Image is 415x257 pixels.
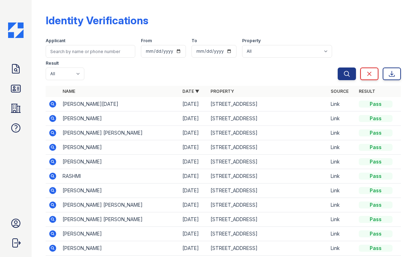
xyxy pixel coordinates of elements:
[180,198,208,212] td: [DATE]
[60,155,180,169] td: [PERSON_NAME]
[46,14,148,27] div: Identity Verifications
[328,184,356,198] td: Link
[208,212,328,227] td: [STREET_ADDRESS]
[208,155,328,169] td: [STREET_ADDRESS]
[208,140,328,155] td: [STREET_ADDRESS]
[180,97,208,111] td: [DATE]
[60,198,180,212] td: [PERSON_NAME] [PERSON_NAME]
[328,126,356,140] td: Link
[60,241,180,256] td: [PERSON_NAME]
[141,38,152,44] label: From
[359,115,393,122] div: Pass
[208,111,328,126] td: [STREET_ADDRESS]
[359,201,393,208] div: Pass
[331,89,349,94] a: Source
[8,23,24,38] img: CE_Icon_Blue-c292c112584629df590d857e76928e9f676e5b41ef8f769ba2f05ee15b207248.png
[359,216,393,223] div: Pass
[63,89,75,94] a: Name
[60,184,180,198] td: [PERSON_NAME]
[208,198,328,212] td: [STREET_ADDRESS]
[60,140,180,155] td: [PERSON_NAME]
[359,230,393,237] div: Pass
[60,169,180,184] td: RASHMI
[180,227,208,241] td: [DATE]
[328,140,356,155] td: Link
[328,198,356,212] td: Link
[180,155,208,169] td: [DATE]
[359,173,393,180] div: Pass
[359,101,393,108] div: Pass
[46,45,135,58] input: Search by name or phone number
[60,111,180,126] td: [PERSON_NAME]
[328,241,356,256] td: Link
[328,97,356,111] td: Link
[208,126,328,140] td: [STREET_ADDRESS]
[208,169,328,184] td: [STREET_ADDRESS]
[208,241,328,256] td: [STREET_ADDRESS]
[328,212,356,227] td: Link
[60,126,180,140] td: [PERSON_NAME] [PERSON_NAME]
[208,97,328,111] td: [STREET_ADDRESS]
[328,111,356,126] td: Link
[180,169,208,184] td: [DATE]
[208,227,328,241] td: [STREET_ADDRESS]
[60,227,180,241] td: [PERSON_NAME]
[180,212,208,227] td: [DATE]
[359,129,393,136] div: Pass
[46,60,59,66] label: Result
[328,155,356,169] td: Link
[328,227,356,241] td: Link
[328,169,356,184] td: Link
[46,38,65,44] label: Applicant
[180,111,208,126] td: [DATE]
[60,97,180,111] td: [PERSON_NAME][DATE]
[242,38,261,44] label: Property
[359,89,375,94] a: Result
[359,144,393,151] div: Pass
[210,89,234,94] a: Property
[60,212,180,227] td: [PERSON_NAME] [PERSON_NAME]
[180,140,208,155] td: [DATE]
[359,245,393,252] div: Pass
[208,184,328,198] td: [STREET_ADDRESS]
[182,89,199,94] a: Date ▼
[180,241,208,256] td: [DATE]
[359,158,393,165] div: Pass
[192,38,197,44] label: To
[180,184,208,198] td: [DATE]
[359,187,393,194] div: Pass
[180,126,208,140] td: [DATE]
